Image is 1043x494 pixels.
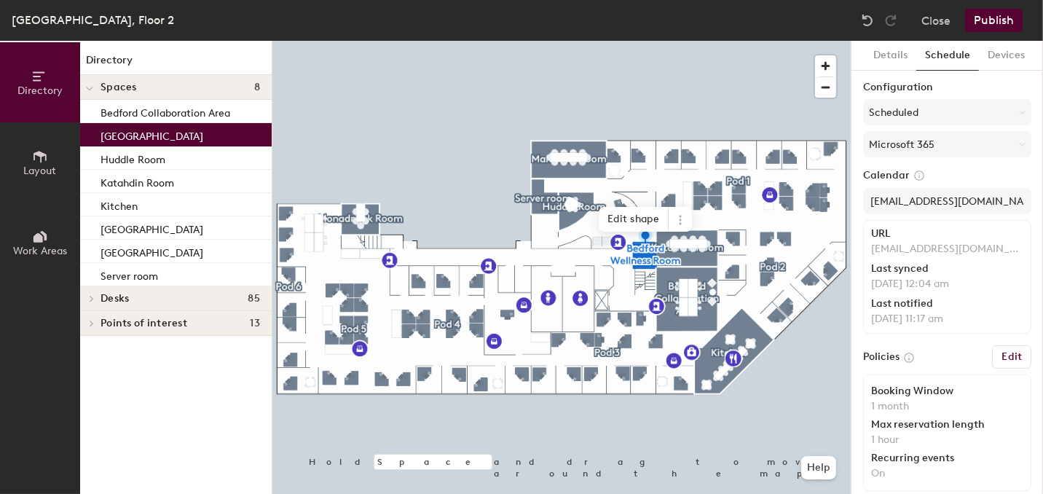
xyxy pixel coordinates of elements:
div: Booking Window [871,385,1023,397]
span: 85 [248,293,260,305]
img: Redo [883,13,898,28]
span: 13 [250,318,260,329]
div: Recurring events [871,452,1023,464]
button: Help [801,456,836,479]
p: 1 month [871,400,1023,413]
span: Spaces [101,82,137,93]
p: Server room [101,266,158,283]
p: [GEOGRAPHIC_DATA] [101,126,203,143]
span: 8 [254,82,260,93]
p: Kitchen [101,196,138,213]
label: Configuration [863,82,1031,93]
label: Calendar [863,169,1031,182]
p: [EMAIL_ADDRESS][DOMAIN_NAME] [871,243,1023,256]
p: Bedford Collaboration Area [101,103,230,119]
button: Edit [992,345,1031,369]
button: Scheduled [863,99,1031,125]
span: Edit shape [599,207,669,232]
input: Add calendar email [863,188,1031,214]
button: Schedule [916,41,979,71]
span: Work Areas [13,245,67,257]
span: Layout [24,165,57,177]
label: Policies [863,351,900,363]
p: [GEOGRAPHIC_DATA] [101,219,203,236]
button: Devices [979,41,1034,71]
span: Desks [101,293,129,305]
button: Publish [965,9,1023,32]
p: [DATE] 11:17 am [871,313,1023,326]
h1: Directory [80,52,272,75]
div: [GEOGRAPHIC_DATA], Floor 2 [12,11,174,29]
p: Katahdin Room [101,173,174,189]
div: URL [871,228,1023,240]
h6: Edit [1001,351,1022,363]
div: Max reservation length [871,419,1023,431]
button: Microsoft 365 [863,131,1031,157]
button: Details [865,41,916,71]
span: Directory [17,85,63,97]
p: On [871,467,1023,480]
p: [DATE] 12:04 am [871,278,1023,291]
p: [GEOGRAPHIC_DATA] [101,243,203,259]
img: Undo [860,13,875,28]
div: Last synced [871,263,1023,275]
span: Points of interest [101,318,187,329]
div: Last notified [871,298,1023,310]
p: Huddle Room [101,149,165,166]
p: 1 hour [871,434,1023,447]
button: Close [921,9,950,32]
